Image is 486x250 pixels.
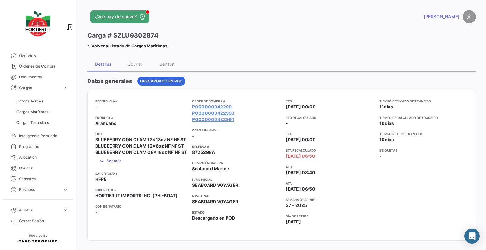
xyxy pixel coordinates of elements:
span: Seaboard Marine [192,166,229,172]
span: ¿Qué hay de nuevo? [94,14,137,20]
app-card-info-title: Reserva # [192,144,281,149]
app-card-info-title: Estado [192,210,281,215]
img: placeholder-user.png [463,10,476,23]
app-card-info-title: Nave final [192,193,281,198]
span: Allocation [19,155,68,160]
span: SEABOARD VOYAGER [192,198,238,205]
app-card-info-title: Tiempo estimado de transito [379,99,468,104]
span: SEABOARD VOYAGER [192,182,238,188]
span: [DATE] [286,219,301,225]
app-card-info-title: SKU [95,131,187,137]
span: - [379,153,382,159]
span: Descargado en POD [140,78,183,84]
a: Courier [5,163,71,174]
app-card-info-title: Día de Arribo [286,214,374,219]
span: - [95,209,97,215]
span: BLUEBERRY CON CLAM 12x18oz NF NF ST [95,137,186,143]
h3: Carga # SZLU9302874 [87,31,159,40]
a: Programas [5,141,71,152]
a: Cargas Terrestres [14,118,71,127]
app-card-info-title: ATD [286,164,374,169]
app-card-info-title: Referencia # [95,99,187,104]
span: Business [19,187,60,192]
app-card-info-title: ETD Recalculado [286,115,374,120]
app-card-info-title: Carga inland # [192,128,281,133]
a: PO00000042299J [192,110,234,116]
span: expand_more [63,85,68,91]
span: BLUEBERRY CON CLAM 08x18oz NF NF ST [95,149,187,155]
span: [DATE] 00:00 [286,137,316,143]
app-card-info-title: Consignatario [95,204,187,209]
a: Documentos [5,72,71,82]
div: Courier [128,61,142,67]
span: 11 [379,104,384,109]
span: Ajustes [19,207,60,213]
a: Cargas Marítimas [14,107,71,117]
a: Sensores [5,174,71,184]
span: BLUEBERRY CON CLAM 12x6oz NF NF ST [95,143,184,149]
span: - [95,104,97,110]
app-card-info-title: ETD [286,99,374,104]
span: HORTIFRUT IMPORTS INC. (PHI-BOAT) [95,192,178,199]
span: Órdenes de Compra [19,64,68,69]
span: Cargas Aéreas [16,98,43,104]
app-card-info-title: Nave inicial [192,177,281,182]
span: Cerrar Sesión [19,218,68,224]
app-card-info-title: Semana de Arribo [286,197,374,202]
app-card-info-title: Tiempo recalculado de transito [379,115,468,120]
app-card-info-title: Exportador [95,171,187,176]
span: [PERSON_NAME] [424,14,459,20]
span: Sensores [19,176,68,182]
a: PO00000042299 [192,104,232,110]
span: Cargas Terrestres [16,120,49,125]
span: Overview [19,53,68,58]
span: Courier [19,165,68,171]
span: [DATE] 06:50 [286,153,315,159]
span: Documentos [19,74,68,80]
span: - [192,133,194,139]
img: logo-hortifrut.svg [22,8,54,40]
span: días [385,120,394,126]
app-card-info-title: ETA [286,131,374,137]
a: Volver al listado de Cargas Marítimas [87,41,167,50]
a: Overview [5,50,71,61]
span: Cargas [19,85,60,91]
span: [DATE] 08:40 [286,169,315,176]
span: Cargas Marítimas [16,109,48,115]
app-card-info-title: Producto [95,115,187,120]
a: Allocation [5,152,71,163]
span: Programas [19,144,68,149]
span: Arándano [95,120,117,126]
span: HFPE [95,176,107,182]
span: [DATE] 00:00 [286,104,316,110]
button: Ver más [95,155,126,166]
div: Open Intercom Messenger [464,229,480,244]
span: [DATE] 06:50 [286,186,315,192]
span: expand_more [63,187,68,192]
span: 37 - 2025 [286,202,307,209]
app-card-info-title: Compañía naviera [192,161,281,166]
a: Inteligencia Portuaria [5,131,71,141]
div: Detalles [95,61,111,67]
span: 10 [379,120,385,126]
button: ¿Qué hay de nuevo? [90,10,149,23]
div: Sensor [159,61,174,67]
app-card-info-title: Importador [95,187,187,192]
span: Inteligencia Portuaria [19,133,68,139]
span: Descargado en POD [192,215,235,221]
h4: Datos generales [87,77,132,86]
span: expand_more [63,207,68,213]
a: Órdenes de Compra [5,61,71,72]
a: PO00000042299T [192,116,234,123]
app-card-info-title: ATA [286,181,374,186]
span: 10 [379,137,385,142]
app-card-info-title: Etiquetas [379,148,468,153]
a: Cargas Aéreas [14,96,71,106]
app-card-info-title: Orden de Compra # [192,99,281,104]
span: días [385,137,394,142]
app-card-info-title: Tiempo real de transito [379,131,468,137]
span: días [384,104,393,109]
span: - [286,120,288,126]
span: 8725298A [192,149,215,155]
app-card-info-title: ETA Recalculado [286,148,374,153]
